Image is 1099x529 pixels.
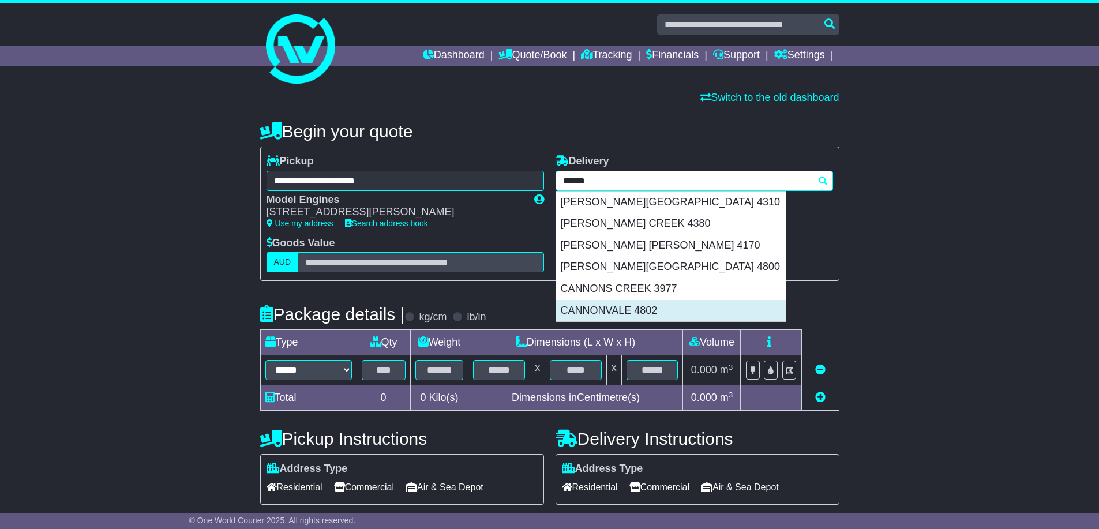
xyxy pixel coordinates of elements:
label: Pickup [267,155,314,168]
td: 0 [357,385,410,411]
a: Remove this item [815,364,826,376]
a: Use my address [267,219,333,228]
h4: Package details | [260,305,405,324]
div: CANNONVALE 4802 [556,300,786,322]
td: Dimensions in Centimetre(s) [468,385,683,411]
span: m [720,392,733,403]
td: Weight [410,330,468,355]
a: Add new item [815,392,826,403]
td: Qty [357,330,410,355]
div: [PERSON_NAME][GEOGRAPHIC_DATA] 4800 [556,256,786,278]
label: Delivery [556,155,609,168]
label: AUD [267,252,299,272]
a: Quote/Book [498,46,567,66]
label: Address Type [267,463,348,475]
span: Commercial [629,478,689,496]
div: [STREET_ADDRESS][PERSON_NAME] [267,206,523,219]
h4: Begin your quote [260,122,839,141]
td: Total [260,385,357,411]
h4: Pickup Instructions [260,429,544,448]
td: Dimensions (L x W x H) [468,330,683,355]
span: Air & Sea Depot [406,478,483,496]
td: Kilo(s) [410,385,468,411]
div: Model Engines [267,194,523,207]
a: Dashboard [423,46,485,66]
span: © One World Courier 2025. All rights reserved. [189,516,356,525]
a: Switch to the old dashboard [700,92,839,103]
span: 0.000 [691,364,717,376]
div: [PERSON_NAME][GEOGRAPHIC_DATA] 4310 [556,192,786,213]
sup: 3 [729,391,733,399]
span: Residential [267,478,322,496]
span: 0.000 [691,392,717,403]
h4: Delivery Instructions [556,429,839,448]
td: Volume [683,330,741,355]
div: [PERSON_NAME] CREEK 4380 [556,213,786,235]
td: x [606,355,621,385]
a: Financials [646,46,699,66]
div: CANNONS CREEK 3977 [556,278,786,300]
span: Commercial [334,478,394,496]
span: m [720,364,733,376]
span: Air & Sea Depot [701,478,779,496]
div: [PERSON_NAME] [PERSON_NAME] 4170 [556,235,786,257]
td: Type [260,330,357,355]
td: x [530,355,545,385]
a: Settings [774,46,825,66]
span: Residential [562,478,618,496]
span: 0 [420,392,426,403]
label: lb/in [467,311,486,324]
label: Goods Value [267,237,335,250]
label: kg/cm [419,311,447,324]
a: Support [713,46,760,66]
a: Tracking [581,46,632,66]
a: Search address book [345,219,428,228]
typeahead: Please provide city [556,171,833,191]
label: Address Type [562,463,643,475]
sup: 3 [729,363,733,372]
